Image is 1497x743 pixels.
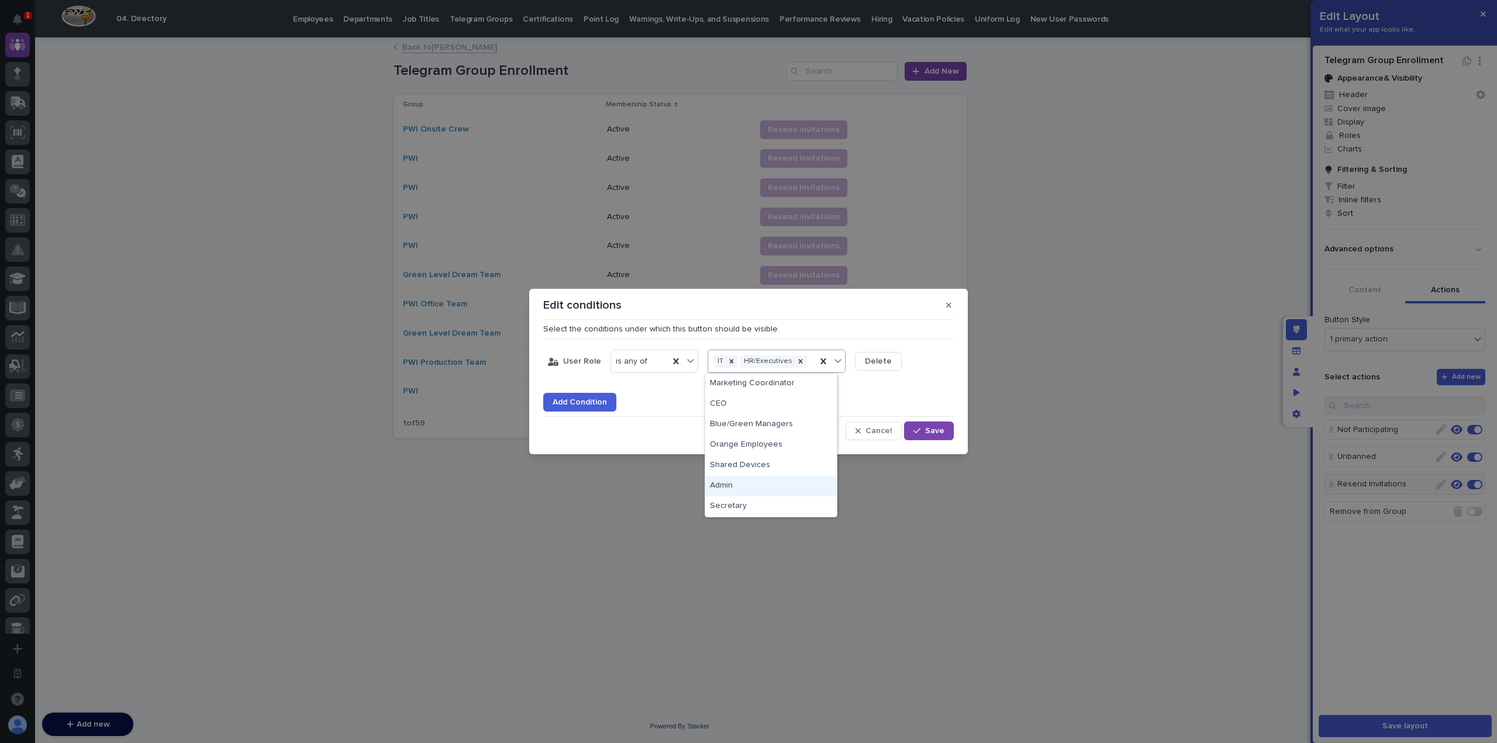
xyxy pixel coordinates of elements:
span: • [97,199,101,209]
p: Edit conditions [543,298,622,312]
span: [DATE] [104,199,127,209]
div: IT [714,355,725,367]
div: Shared Devices [705,455,837,476]
div: Start new chat [40,130,192,141]
div: 📖 [12,249,21,258]
button: Delete [855,352,902,371]
p: Select the conditions under which this button should be visible. [543,324,954,334]
span: [PERSON_NAME] [36,199,95,209]
span: Delete [865,357,892,365]
img: Stacker [12,11,35,34]
div: Blue/Green Managers [705,414,837,435]
span: Onboarding Call [85,248,149,260]
button: Save [904,421,954,440]
span: is any of [616,357,647,367]
p: How can we help? [12,65,213,84]
button: Cancel [846,421,902,440]
div: We're offline, we will be back soon! [40,141,164,151]
div: Secretary [705,496,837,517]
button: Start new chat [199,133,213,147]
a: 📖Help Docs [7,243,68,264]
p: Welcome 👋 [12,46,213,65]
span: Add Condition [553,398,607,406]
span: Help Docs [23,248,64,260]
img: Brittany Wendell [12,188,30,207]
div: 🔗 [73,249,82,258]
span: Save [925,427,944,435]
button: Add Condition [543,393,616,412]
p: User Role [543,357,601,367]
div: Past conversations [12,170,78,179]
div: CEO [705,394,837,414]
span: Pylon [116,277,142,285]
div: HR/Executives [740,355,794,367]
button: See all [181,168,213,182]
span: Cancel [865,427,892,435]
div: Marketing Coordinator [705,374,837,394]
img: 1736555164131-43832dd5-751b-4058-ba23-39d91318e5a0 [23,200,33,209]
div: Admin [705,476,837,496]
div: Orange Employees [705,435,837,455]
img: 1736555164131-43832dd5-751b-4058-ba23-39d91318e5a0 [12,130,33,151]
a: 🔗Onboarding Call [68,243,154,264]
a: Powered byPylon [82,276,142,285]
